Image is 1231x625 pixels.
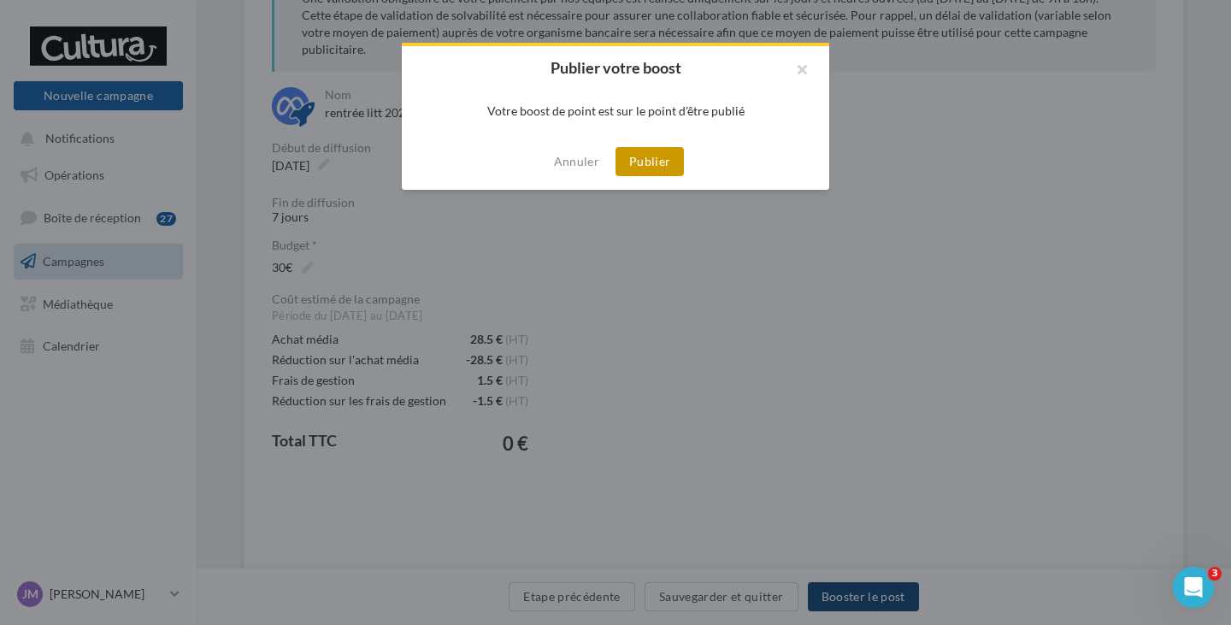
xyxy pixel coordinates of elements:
span: 3 [1208,567,1222,581]
button: Annuler [547,151,606,172]
button: Publier [615,147,684,176]
h2: Publier votre boost [429,60,802,75]
iframe: Intercom live chat [1173,567,1214,608]
div: Votre boost de point est sur le point d'être publié [429,103,802,120]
